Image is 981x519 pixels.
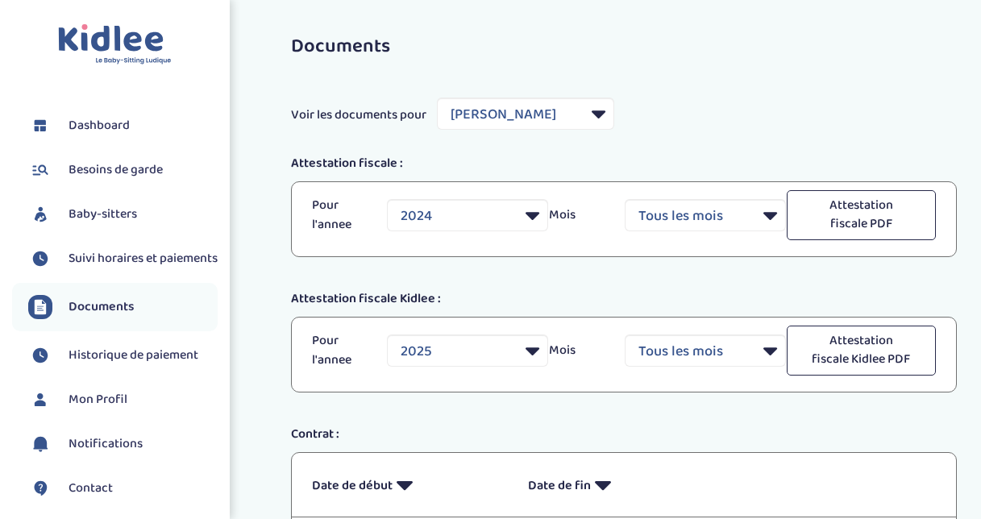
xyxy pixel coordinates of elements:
a: Documents [28,295,218,319]
span: Mon Profil [69,390,127,409]
img: dashboard.svg [28,114,52,138]
span: Voir les documents pour [291,106,426,125]
button: Attestation fiscale PDF [787,190,936,240]
span: Documents [69,297,135,317]
div: Attestation fiscale Kidlee : [279,289,969,309]
img: suivihoraire.svg [28,247,52,271]
span: Baby-sitters [69,205,137,224]
img: babysitters.svg [28,202,52,226]
a: Besoins de garde [28,158,218,182]
span: Notifications [69,434,143,454]
img: logo.svg [58,24,172,65]
p: Date de début [312,465,504,504]
img: documents.svg [28,295,52,319]
img: suivihoraire.svg [28,343,52,367]
p: Pour l'annee [312,196,363,235]
p: Pour l'annee [312,331,363,370]
a: Contact [28,476,218,500]
a: Notifications [28,432,218,456]
button: Attestation fiscale Kidlee PDF [787,326,936,376]
span: Dashboard [69,116,130,135]
h3: Documents [291,36,957,57]
span: Besoins de garde [69,160,163,180]
a: Baby-sitters [28,202,218,226]
img: profil.svg [28,388,52,412]
img: contact.svg [28,476,52,500]
span: Contact [69,479,113,498]
img: notification.svg [28,432,52,456]
div: Contrat : [279,425,969,444]
span: Suivi horaires et paiements [69,249,218,268]
a: Historique de paiement [28,343,218,367]
a: Dashboard [28,114,218,138]
span: Historique de paiement [69,346,198,365]
p: Mois [549,341,600,360]
a: Mon Profil [28,388,218,412]
p: Date de fin [528,465,720,504]
a: Attestation fiscale Kidlee PDF [787,341,936,359]
p: Mois [549,206,600,225]
div: Attestation fiscale : [279,154,969,173]
a: Attestation fiscale PDF [787,206,936,223]
a: Suivi horaires et paiements [28,247,218,271]
img: besoin.svg [28,158,52,182]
